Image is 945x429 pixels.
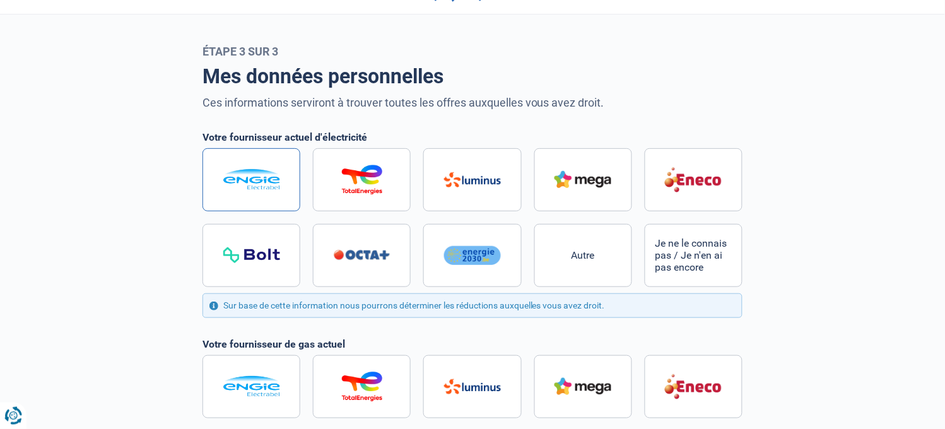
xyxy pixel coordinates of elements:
[655,237,732,273] span: Je ne le connais pas / Je n'en ai pas encore
[202,45,742,58] div: Étape 3 sur 3
[444,172,501,187] img: Luminus
[444,379,501,394] img: Luminus
[555,378,611,395] img: Mega
[223,247,280,263] img: Bolt
[334,372,390,402] img: Total Energies / Lampiris
[444,245,501,266] img: Energie2030
[665,373,722,400] img: Eneco
[223,169,280,190] img: Engie / Electrabel
[202,293,742,318] div: Sur base de cette information nous pourrons déterminer les réductions auxquelles vous avez droit.
[555,171,611,188] img: Mega
[334,165,390,195] img: Total Energies / Lampiris
[202,131,742,143] legend: Votre fournisseur actuel d'électricité
[223,376,280,397] img: Engie / Electrabel
[665,167,722,193] img: Eneco
[202,338,742,350] legend: Votre fournisseur de gas actuel
[572,249,595,261] span: Autre
[334,250,390,261] img: Octa+
[202,95,742,110] p: Ces informations serviront à trouver toutes les offres auxquelles vous avez droit.
[202,64,742,88] h1: Mes données personnelles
